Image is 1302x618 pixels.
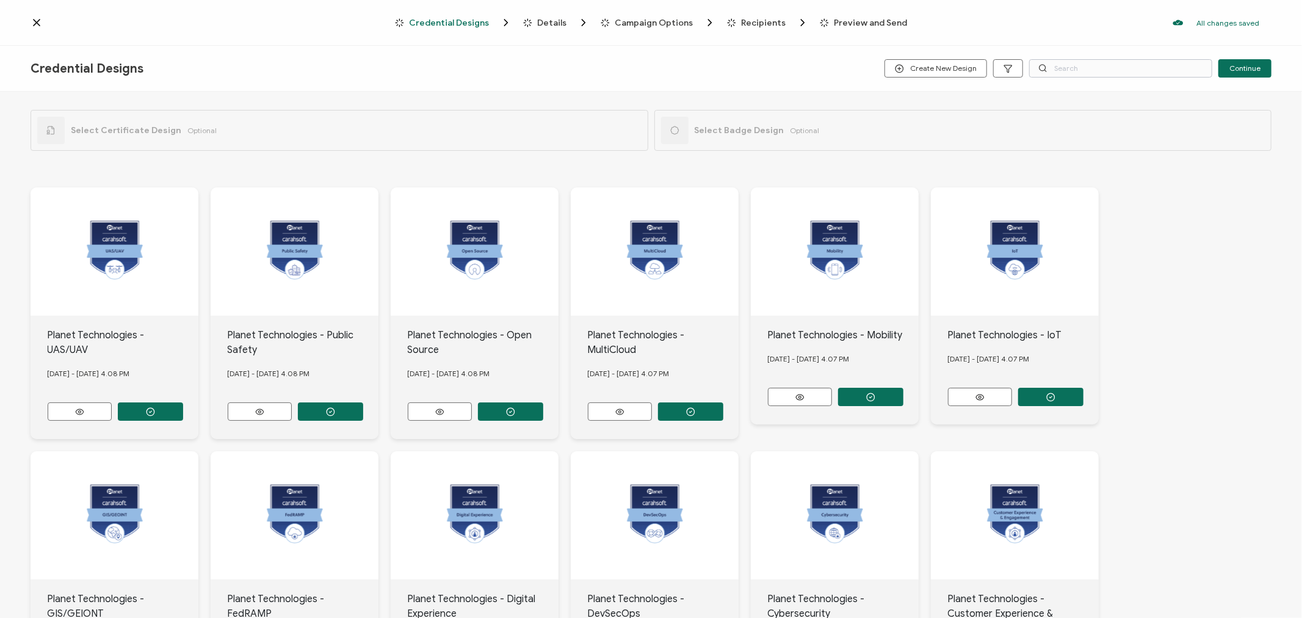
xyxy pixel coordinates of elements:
[948,328,1099,343] div: Planet Technologies - IoT
[895,64,977,73] span: Create New Design
[1196,18,1259,27] p: All changes saved
[588,357,739,390] div: [DATE] - [DATE] 4.07 PM
[884,59,987,78] button: Create New Design
[228,328,379,357] div: Planet Technologies - Public Safety
[395,16,512,29] span: Credential Designs
[71,125,181,136] span: Select Certificate Design
[727,16,809,29] span: Recipients
[395,16,907,29] div: Breadcrumb
[1229,65,1260,72] span: Continue
[601,16,716,29] span: Campaign Options
[31,61,143,76] span: Credential Designs
[228,357,379,390] div: [DATE] - [DATE] 4.08 PM
[537,18,566,27] span: Details
[588,328,739,357] div: Planet Technologies - MultiCloud
[48,328,199,357] div: Planet Technologies - UAS/UAV
[615,18,693,27] span: Campaign Options
[741,18,786,27] span: Recipients
[48,357,199,390] div: [DATE] - [DATE] 4.08 PM
[1241,559,1302,618] iframe: Chat Widget
[408,357,559,390] div: [DATE] - [DATE] 4.08 PM
[409,18,489,27] span: Credential Designs
[834,18,907,27] span: Preview and Send
[948,343,1099,376] div: [DATE] - [DATE] 4.07 PM
[820,18,907,27] span: Preview and Send
[1029,59,1212,78] input: Search
[187,126,217,135] span: Optional
[408,328,559,357] div: Planet Technologies - Open Source
[768,328,919,343] div: Planet Technologies - Mobility
[523,16,590,29] span: Details
[695,125,784,136] span: Select Badge Design
[768,343,919,376] div: [DATE] - [DATE] 4.07 PM
[1218,59,1271,78] button: Continue
[790,126,820,135] span: Optional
